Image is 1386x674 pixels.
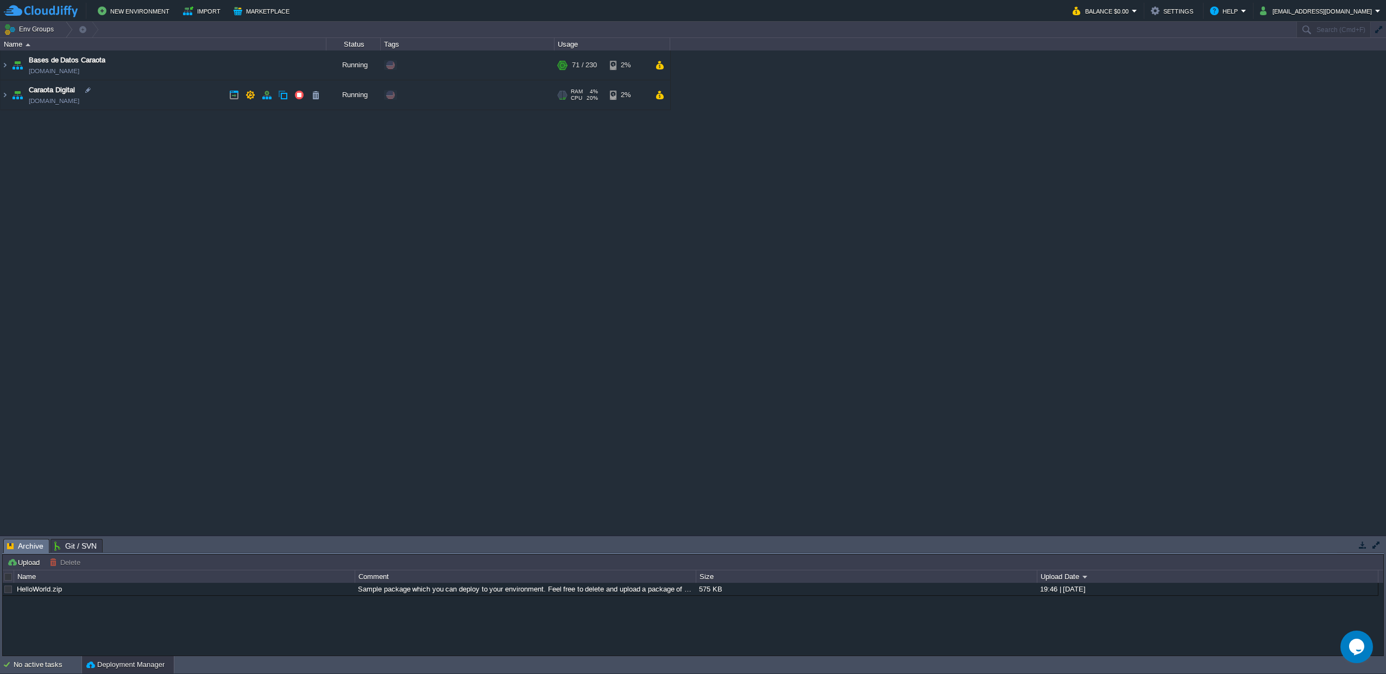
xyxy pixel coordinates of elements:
div: 2% [610,80,645,110]
div: 71 / 230 [572,50,597,80]
span: 4% [587,88,598,95]
div: Name [15,570,355,583]
div: Comment [356,570,696,583]
a: Bases de Datos Caraota [29,55,105,66]
img: AMDAwAAAACH5BAEAAAAALAAAAAABAAEAAAICRAEAOw== [26,43,30,46]
div: Sample package which you can deploy to your environment. Feel free to delete and upload a package... [355,583,695,595]
div: 2% [610,50,645,80]
span: 20% [587,95,598,101]
button: Deployment Manager [86,659,165,670]
img: AMDAwAAAACH5BAEAAAAALAAAAAABAAEAAAICRAEAOw== [1,50,9,80]
button: Settings [1151,4,1196,17]
div: Tags [381,38,554,50]
button: Delete [49,557,84,567]
button: [EMAIL_ADDRESS][DOMAIN_NAME] [1260,4,1375,17]
div: Usage [555,38,670,50]
img: AMDAwAAAACH5BAEAAAAALAAAAAABAAEAAAICRAEAOw== [10,80,25,110]
span: Archive [7,539,43,553]
div: Status [327,38,380,50]
a: HelloWorld.zip [17,585,62,593]
div: 575 KB [696,583,1036,595]
iframe: chat widget [1340,631,1375,663]
div: Upload Date [1038,570,1378,583]
button: Import [183,4,224,17]
span: [DOMAIN_NAME] [29,66,79,77]
button: Balance $0.00 [1073,4,1132,17]
div: Name [1,38,326,50]
button: Help [1210,4,1241,17]
img: CloudJiffy [4,4,78,18]
button: Marketplace [234,4,293,17]
span: Git / SVN [54,539,97,552]
span: RAM [571,88,583,95]
button: Upload [7,557,43,567]
div: Size [697,570,1037,583]
span: CPU [571,95,582,101]
div: No active tasks [14,656,81,673]
a: [DOMAIN_NAME] [29,96,79,106]
img: AMDAwAAAACH5BAEAAAAALAAAAAABAAEAAAICRAEAOw== [1,80,9,110]
button: New Environment [98,4,173,17]
button: Env Groups [4,22,58,37]
div: Running [326,50,381,80]
div: 19:46 | [DATE] [1037,583,1377,595]
div: Running [326,80,381,110]
a: Caraota Digital [29,85,75,96]
img: AMDAwAAAACH5BAEAAAAALAAAAAABAAEAAAICRAEAOw== [10,50,25,80]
